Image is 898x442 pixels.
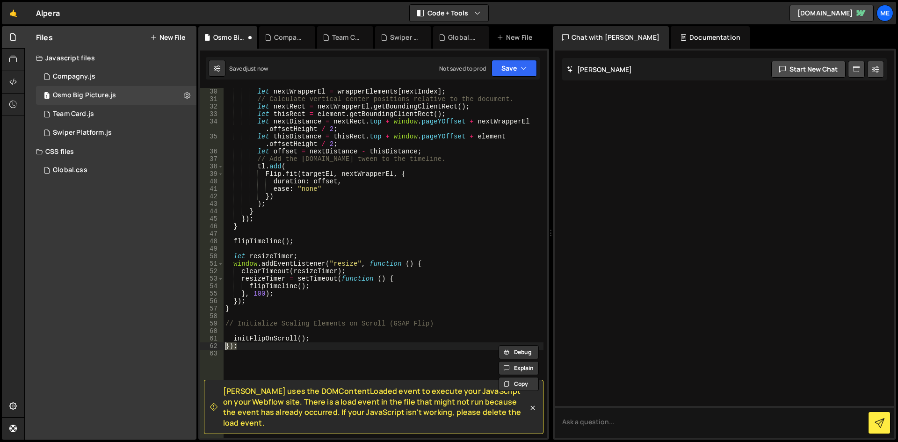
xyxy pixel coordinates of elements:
div: 35 [200,133,224,148]
div: 31 [200,95,224,103]
button: Start new chat [771,61,846,78]
button: Debug [499,345,539,359]
div: 42 [200,193,224,200]
div: Global.css [448,33,478,42]
button: Copy [499,377,539,391]
div: 16285/43940.css [36,161,200,180]
div: Team Card.js [332,33,362,42]
div: Chat with [PERSON_NAME] [553,26,669,49]
div: 44 [200,208,224,215]
div: 37 [200,155,224,163]
div: New File [497,33,536,42]
div: Javascript files [25,49,196,67]
span: 1 [44,93,50,100]
div: 41 [200,185,224,193]
a: [DOMAIN_NAME] [789,5,874,22]
div: Team Card.js [53,110,94,118]
h2: [PERSON_NAME] [567,65,632,74]
div: 56 [200,297,224,305]
div: 54 [200,283,224,290]
div: 46 [200,223,224,230]
div: 63 [200,350,224,357]
div: 39 [200,170,224,178]
div: Swiper Platform.js [53,129,112,137]
button: Code + Tools [410,5,488,22]
div: 57 [200,305,224,312]
div: Global.css [53,166,87,174]
div: 16285/43939.js [36,105,196,123]
div: 52 [200,268,224,275]
button: New File [150,34,185,41]
div: 53 [200,275,224,283]
div: 30 [200,88,224,95]
div: Compagny.js [53,72,95,81]
div: Swiper Platform.js [390,33,420,42]
div: Osmo Big Picture.js [213,33,246,42]
span: [PERSON_NAME] uses the DOMContentLoaded event to execute your JavaScript on your Webflow site. Th... [223,386,528,428]
div: 40 [200,178,224,185]
a: Me [876,5,893,22]
div: 47 [200,230,224,238]
div: Not saved to prod [439,65,486,72]
div: 62 [200,342,224,350]
div: 59 [200,320,224,327]
div: 33 [200,110,224,118]
div: 16285/43961.js [36,123,196,142]
div: 49 [200,245,224,253]
div: 45 [200,215,224,223]
div: 34 [200,118,224,133]
div: 58 [200,312,224,320]
div: 51 [200,260,224,268]
div: 55 [200,290,224,297]
div: 16285/44842.js [36,86,196,105]
h2: Files [36,32,53,43]
div: 50 [200,253,224,260]
button: Explain [499,361,539,375]
div: Alpera [36,7,60,19]
div: 43 [200,200,224,208]
div: Osmo Big Picture.js [53,91,116,100]
div: 61 [200,335,224,342]
div: Compagny.js [274,33,304,42]
div: 36 [200,148,224,155]
button: Save [492,60,537,77]
div: 38 [200,163,224,170]
div: 60 [200,327,224,335]
div: Saved [229,65,268,72]
div: just now [246,65,268,72]
div: 16285/44080.js [36,67,196,86]
a: 🤙 [2,2,25,24]
div: 48 [200,238,224,245]
div: Documentation [671,26,750,49]
div: CSS files [25,142,196,161]
div: 32 [200,103,224,110]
